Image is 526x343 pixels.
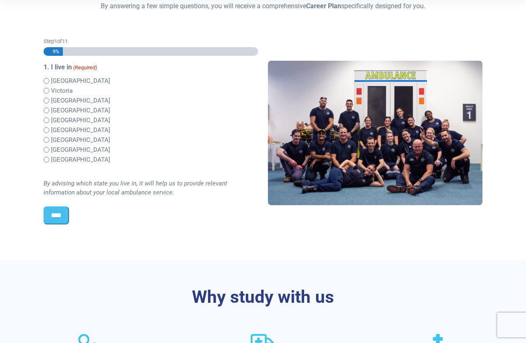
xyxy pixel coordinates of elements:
[62,38,68,44] span: 11
[44,180,227,197] i: By advising which state you live in, it will help us to provide relevant information about your l...
[51,86,73,96] label: Victoria
[49,47,60,56] span: 9%
[51,106,110,115] label: [GEOGRAPHIC_DATA]
[51,96,110,105] label: [GEOGRAPHIC_DATA]
[73,64,97,72] span: (Required)
[44,37,258,45] p: Step of
[44,1,482,11] p: By answering a few simple questions, you will receive a comprehensive specifically designed for you.
[54,38,57,44] span: 1
[51,116,110,125] label: [GEOGRAPHIC_DATA]
[44,287,482,308] h3: Why study with us
[306,2,341,10] strong: Career Plan
[51,126,110,135] label: [GEOGRAPHIC_DATA]
[51,145,110,155] label: [GEOGRAPHIC_DATA]
[51,76,110,86] label: [GEOGRAPHIC_DATA]
[51,135,110,145] label: [GEOGRAPHIC_DATA]
[44,62,258,72] legend: 1. I live in
[51,155,110,165] label: [GEOGRAPHIC_DATA]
